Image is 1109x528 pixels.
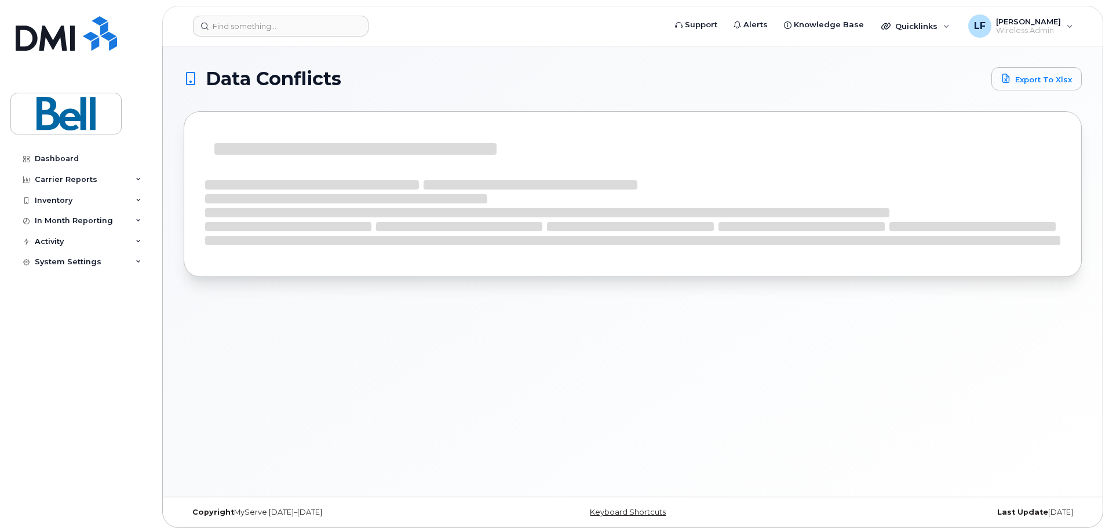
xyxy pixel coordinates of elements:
div: [DATE] [782,508,1082,517]
a: Export to Xlsx [991,67,1082,90]
a: Keyboard Shortcuts [590,508,666,516]
div: MyServe [DATE]–[DATE] [184,508,483,517]
span: Data Conflicts [206,70,341,88]
strong: Copyright [192,508,234,516]
strong: Last Update [997,508,1048,516]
